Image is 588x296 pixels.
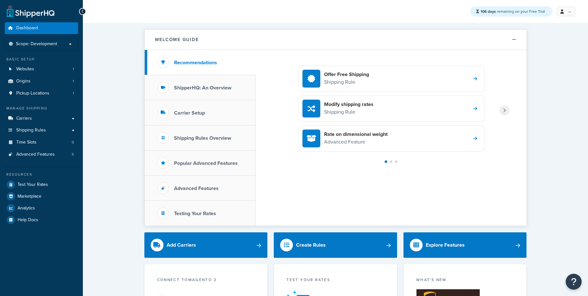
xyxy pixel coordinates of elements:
[324,131,388,138] h4: Rate on dimensional weight
[16,91,49,96] span: Pickup Locations
[16,25,38,31] span: Dashboard
[155,37,199,42] h2: Welcome Guide
[5,63,78,75] a: Websites1
[16,79,31,84] span: Origins
[481,9,545,14] span: remaining on your Free Trial
[73,91,74,96] span: 1
[5,75,78,87] a: Origins1
[5,113,78,124] a: Carriers
[5,149,78,160] li: Advanced Features
[157,277,255,284] div: Connect to Magento 2
[403,232,527,258] a: Explore Features
[481,9,496,14] strong: 106 days
[18,194,41,199] span: Marketplace
[16,140,37,145] span: Time Slots
[5,172,78,177] div: Resources
[18,182,48,187] span: Test Your Rates
[174,85,231,91] h3: ShipperHQ: An Overview
[324,101,374,108] h4: Modify shipping rates
[416,277,514,284] div: What's New
[16,152,55,157] span: Advanced Features
[324,71,369,78] h4: Offer Free Shipping
[5,63,78,75] li: Websites
[16,116,32,121] span: Carriers
[5,214,78,226] a: Help Docs
[5,75,78,87] li: Origins
[16,67,34,72] span: Websites
[174,60,217,66] h3: Recommendations
[73,79,74,84] span: 1
[145,30,526,50] button: Welcome Guide
[324,78,369,86] p: Shipping Rule
[5,106,78,111] div: Manage Shipping
[18,217,38,223] span: Help Docs
[18,206,35,211] span: Analytics
[5,124,78,136] a: Shipping Rules
[5,88,78,99] li: Pickup Locations
[174,186,219,191] h3: Advanced Features
[287,277,384,284] div: Test your rates
[296,241,326,250] div: Create Rules
[5,179,78,190] a: Test Your Rates
[16,41,57,47] span: Scope: Development
[5,149,78,160] a: Advanced Features5
[5,202,78,214] a: Analytics
[174,110,205,116] h3: Carrier Setup
[16,128,46,133] span: Shipping Rules
[167,241,196,250] div: Add Carriers
[174,160,238,166] h3: Popular Advanced Features
[174,211,216,216] h3: Testing Your Rates
[144,232,268,258] a: Add Carriers
[274,232,397,258] a: Create Rules
[5,22,78,34] a: Dashboard
[72,152,74,157] span: 5
[5,88,78,99] a: Pickup Locations1
[72,140,74,145] span: 0
[5,57,78,62] div: Basic Setup
[566,274,582,290] button: Open Resource Center
[5,137,78,148] li: Time Slots
[5,191,78,202] a: Marketplace
[73,67,74,72] span: 1
[174,135,231,141] h3: Shipping Rules Overview
[5,137,78,148] a: Time Slots0
[426,241,465,250] div: Explore Features
[324,138,388,146] p: Advanced Feature
[324,108,374,116] p: Shipping Rule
